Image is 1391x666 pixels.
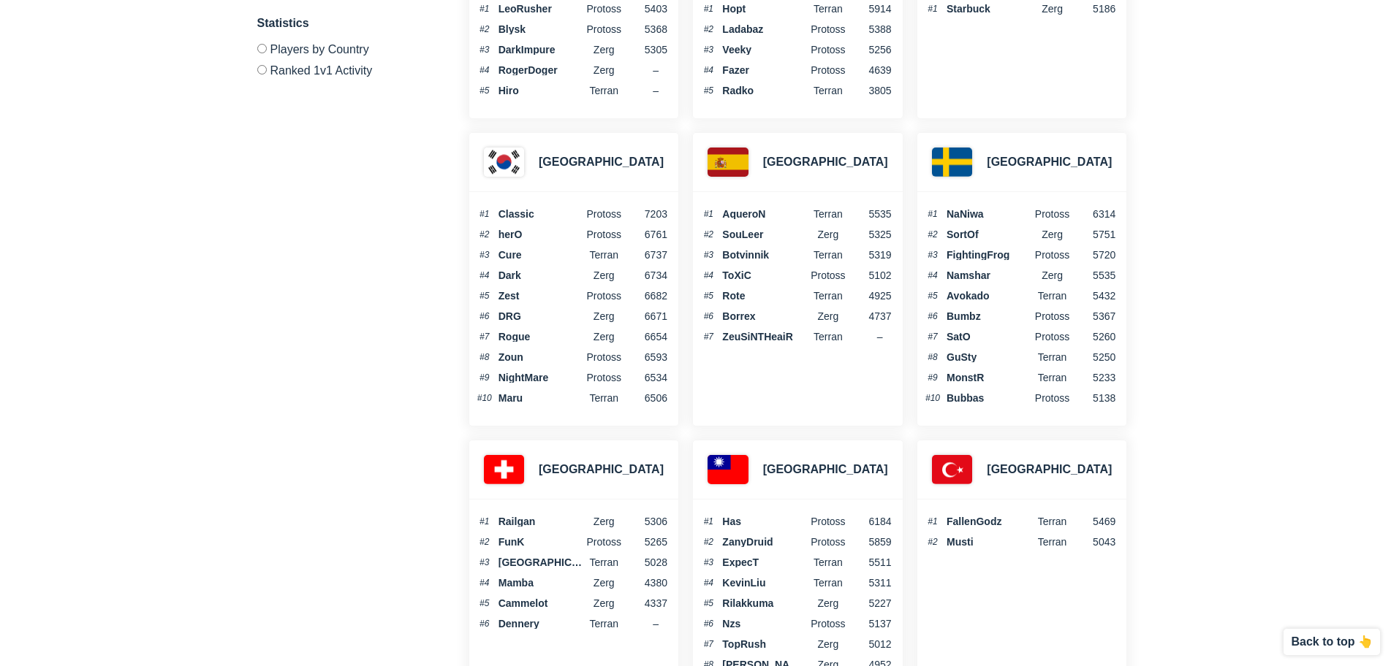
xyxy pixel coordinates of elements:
span: ZeuSiNTHeaiR [722,332,807,342]
span: Terran [1031,291,1074,301]
span: Botvinnik [722,250,807,260]
span: #3 [477,45,493,54]
h3: [GEOGRAPHIC_DATA] [763,153,888,171]
span: MonstR [947,372,1031,383]
span: DRG [499,311,583,321]
span: #3 [477,250,493,259]
span: Ladabaz [722,24,807,34]
span: 5469 [1073,516,1115,527]
span: 6734 [625,270,667,280]
span: Zerg [807,598,849,608]
span: Terran [807,291,849,301]
span: 5511 [849,557,892,567]
span: Bumbz [947,311,1031,321]
label: Players by Country [257,44,433,59]
span: Terran [583,557,625,567]
span: Dark [499,270,583,280]
span: 5311 [849,578,892,588]
span: 5306 [625,516,667,527]
span: Terran [583,393,625,403]
span: 5012 [849,639,892,649]
input: Ranked 1v1 Activity [257,65,267,74]
span: SortOf [947,229,1031,240]
span: 5751 [1073,229,1115,240]
span: #4 [477,66,493,74]
span: Protoss [1031,393,1074,403]
span: 3805 [849,85,892,96]
span: #5 [477,291,493,300]
span: #4 [925,271,941,280]
span: Zerg [1031,4,1074,14]
span: ExpecT [722,557,807,567]
span: Hopt [722,4,807,14]
span: Protoss [1031,250,1074,260]
span: Zerg [807,229,849,240]
label: Ranked 1v1 Activity [257,59,433,77]
span: Protoss [1031,209,1074,219]
span: Terran [807,4,849,14]
span: #1 [925,4,941,13]
span: #1 [925,210,941,218]
span: RogerDoger [499,65,583,75]
span: 6654 [625,332,667,342]
span: Rilakkuma [722,598,807,608]
span: Maru [499,393,583,403]
span: #6 [700,312,716,321]
p: Back to top 👆 [1291,636,1373,648]
span: AqueroN [722,209,807,219]
span: – [877,331,883,342]
span: #7 [477,332,493,341]
span: Zerg [583,516,625,527]
span: #2 [925,230,941,239]
span: protoss [583,352,625,362]
span: 4337 [625,598,667,608]
span: Blysk [499,24,583,34]
span: protoss [583,291,625,301]
span: Zerg [583,598,625,608]
span: NightMare [499,372,583,383]
span: FallenGodz [947,516,1031,527]
span: 5367 [1073,311,1115,321]
span: herO [499,229,583,240]
span: #4 [700,578,716,587]
span: Zerg [583,270,625,280]
span: 5432 [1073,291,1115,301]
span: Protoss [807,65,849,75]
span: 5260 [1073,332,1115,342]
span: #3 [925,250,941,259]
span: Musti [947,537,1031,547]
h3: Statistics [257,15,433,32]
span: Bubbas [947,393,1031,403]
span: Zest [499,291,583,301]
span: #3 [700,45,716,54]
span: #10 [477,394,493,402]
span: #6 [477,619,493,628]
span: [GEOGRAPHIC_DATA] [499,557,583,567]
span: #6 [925,312,941,321]
span: Classic [499,209,583,219]
span: 5186 [1073,4,1115,14]
span: ToXiC [722,270,807,280]
span: Protoss [583,537,625,547]
span: #6 [700,619,716,628]
span: GuSty [947,352,1031,362]
span: Terran [807,557,849,567]
span: Radko [722,85,807,96]
span: FunK [499,537,583,547]
span: SouLeer [722,229,807,240]
span: Terran [807,332,849,342]
span: 5265 [625,537,667,547]
span: #5 [700,599,716,608]
span: Zerg [807,311,849,321]
span: #8 [925,353,941,361]
span: Protoss [1031,311,1074,321]
span: Rogue [499,332,583,342]
span: Zerg [583,65,625,75]
span: #2 [925,537,941,546]
span: DarkImpure [499,45,583,55]
span: #10 [925,394,941,402]
span: Railgan [499,516,583,527]
span: – [653,64,659,76]
span: 4639 [849,65,892,75]
span: 6314 [1073,209,1115,219]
